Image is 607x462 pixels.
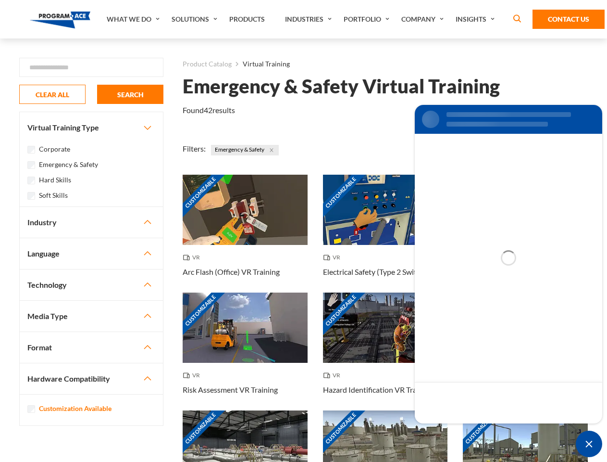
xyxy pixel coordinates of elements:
h3: Electrical Safety (Type 2 Switchgear) VR Training [323,266,448,278]
span: Emergency & Safety [211,145,279,155]
span: VR [323,253,344,262]
label: Hard Skills [39,175,71,185]
label: Customization Available [39,403,111,414]
span: VR [183,253,204,262]
label: Emergency & Safety [39,159,98,170]
iframe: SalesIQ Chat Window [412,103,605,426]
h1: Emergency & Safety Virtual Training [183,78,500,95]
label: Corporate [39,144,70,154]
button: CLEAR ALL [19,85,86,104]
label: Soft Skills [39,190,68,201]
button: Close [266,145,277,155]
nav: breadcrumb [183,58,588,70]
button: Language [20,238,163,269]
a: Product Catalog [183,58,232,70]
button: Hardware Compatibility [20,363,163,394]
div: Chat Widget [576,431,602,457]
em: 42 [204,105,212,115]
img: Program-Ace [30,12,91,28]
a: Customizable Thumbnail - Hazard Identification VR Training VR Hazard Identification VR Training [323,293,448,411]
a: Customizable Thumbnail - Risk Assessment VR Training VR Risk Assessment VR Training [183,293,308,411]
a: Customizable Thumbnail - Electrical Safety (Type 2 Switchgear) VR Training VR Electrical Safety (... [323,175,448,293]
span: VR [323,371,344,380]
p: Found results [183,104,235,116]
input: Hard Skills [27,177,35,184]
button: Industry [20,207,163,238]
a: Contact Us [533,10,605,29]
h3: Risk Assessment VR Training [183,384,278,396]
span: Minimize live chat window [576,431,602,457]
input: Soft Skills [27,192,35,200]
button: Media Type [20,301,163,332]
input: Customization Available [27,405,35,413]
h3: Hazard Identification VR Training [323,384,433,396]
li: Virtual Training [232,58,290,70]
h3: Arc Flash (Office) VR Training [183,266,280,278]
input: Emergency & Safety [27,161,35,169]
span: Filters: [183,144,206,153]
button: Virtual Training Type [20,112,163,143]
a: Customizable Thumbnail - Arc Flash (Office) VR Training VR Arc Flash (Office) VR Training [183,175,308,293]
input: Corporate [27,146,35,154]
button: Format [20,332,163,363]
span: VR [183,371,204,380]
button: Technology [20,269,163,300]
